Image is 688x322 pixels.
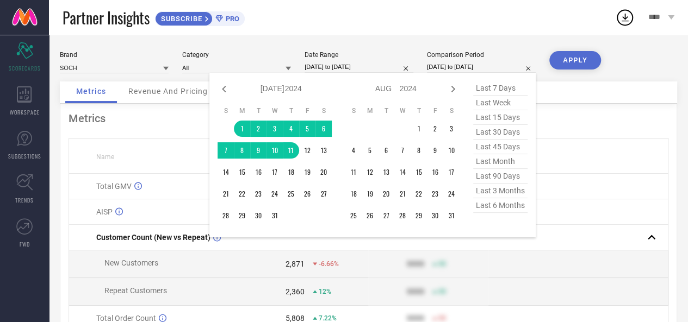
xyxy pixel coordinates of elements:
span: Revenue And Pricing [128,87,208,96]
td: Mon Aug 19 2024 [362,186,378,202]
span: Name [96,153,114,161]
span: Customer Count (New vs Repeat) [96,233,210,242]
div: Brand [60,51,169,59]
td: Fri Jul 05 2024 [299,121,315,137]
td: Fri Jul 19 2024 [299,164,315,180]
td: Sat Jul 27 2024 [315,186,332,202]
td: Tue Jul 02 2024 [250,121,266,137]
td: Thu Aug 22 2024 [411,186,427,202]
span: SCORECARDS [9,64,41,72]
span: New Customers [104,258,158,267]
th: Monday [234,106,250,115]
td: Tue Aug 06 2024 [378,142,394,159]
td: Thu Jul 18 2024 [283,164,299,180]
td: Mon Aug 12 2024 [362,164,378,180]
td: Fri Jul 26 2024 [299,186,315,202]
td: Fri Aug 09 2024 [427,142,443,159]
th: Saturday [443,106,460,115]
input: Select comparison period [427,61,536,73]
div: 2,871 [286,260,305,268]
div: 9999 [407,287,424,296]
td: Sun Jul 07 2024 [218,142,234,159]
td: Thu Aug 01 2024 [411,121,427,137]
td: Sat Aug 31 2024 [443,207,460,224]
a: SUBSCRIBEPRO [155,9,245,26]
span: last month [473,154,528,169]
span: SUBSCRIBE [156,15,205,23]
td: Sat Aug 03 2024 [443,121,460,137]
td: Sun Aug 11 2024 [345,164,362,180]
span: last 30 days [473,125,528,140]
span: SUGGESTIONS [8,152,41,160]
td: Tue Jul 09 2024 [250,142,266,159]
td: Mon Jul 01 2024 [234,121,250,137]
td: Thu Aug 08 2024 [411,142,427,159]
th: Sunday [345,106,362,115]
td: Sun Jul 28 2024 [218,207,234,224]
td: Mon Jul 29 2024 [234,207,250,224]
td: Fri Aug 02 2024 [427,121,443,137]
td: Mon Aug 26 2024 [362,207,378,224]
div: Category [182,51,291,59]
th: Tuesday [378,106,394,115]
span: Repeat Customers [104,286,167,295]
td: Sat Aug 17 2024 [443,164,460,180]
td: Sun Aug 18 2024 [345,186,362,202]
td: Wed Jul 31 2024 [266,207,283,224]
th: Wednesday [394,106,411,115]
div: Open download list [615,8,635,27]
td: Mon Jul 15 2024 [234,164,250,180]
td: Wed Jul 24 2024 [266,186,283,202]
span: 12% [319,288,331,295]
td: Wed Aug 14 2024 [394,164,411,180]
th: Thursday [411,106,427,115]
td: Mon Aug 05 2024 [362,142,378,159]
div: Comparison Period [427,51,536,59]
td: Tue Aug 20 2024 [378,186,394,202]
th: Friday [299,106,315,115]
th: Saturday [315,106,332,115]
td: Mon Jul 22 2024 [234,186,250,202]
span: last 7 days [473,81,528,96]
span: 7.22% [319,314,337,322]
td: Fri Aug 30 2024 [427,207,443,224]
td: Sun Jul 14 2024 [218,164,234,180]
td: Sun Aug 25 2024 [345,207,362,224]
input: Select date range [305,61,413,73]
th: Sunday [218,106,234,115]
th: Monday [362,106,378,115]
div: Next month [447,83,460,96]
span: Metrics [76,87,106,96]
td: Thu Jul 11 2024 [283,142,299,159]
td: Wed Jul 10 2024 [266,142,283,159]
td: Sat Aug 10 2024 [443,142,460,159]
td: Sat Aug 24 2024 [443,186,460,202]
span: last week [473,96,528,110]
td: Sun Aug 04 2024 [345,142,362,159]
th: Friday [427,106,443,115]
span: AISP [96,207,113,216]
td: Thu Jul 25 2024 [283,186,299,202]
span: Total GMV [96,182,132,191]
td: Tue Aug 27 2024 [378,207,394,224]
div: 9999 [407,260,424,268]
th: Tuesday [250,106,266,115]
td: Thu Jul 04 2024 [283,121,299,137]
td: Thu Aug 15 2024 [411,164,427,180]
td: Wed Aug 21 2024 [394,186,411,202]
span: last 6 months [473,198,528,213]
td: Tue Aug 13 2024 [378,164,394,180]
td: Sat Jul 13 2024 [315,142,332,159]
td: Tue Jul 23 2024 [250,186,266,202]
button: APPLY [549,51,601,70]
span: FWD [20,240,30,248]
td: Tue Jul 16 2024 [250,164,266,180]
th: Thursday [283,106,299,115]
span: Partner Insights [63,7,150,29]
span: 50 [438,314,446,322]
td: Fri Jul 12 2024 [299,142,315,159]
td: Wed Aug 28 2024 [394,207,411,224]
td: Sat Jul 20 2024 [315,164,332,180]
th: Wednesday [266,106,283,115]
span: last 15 days [473,110,528,125]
